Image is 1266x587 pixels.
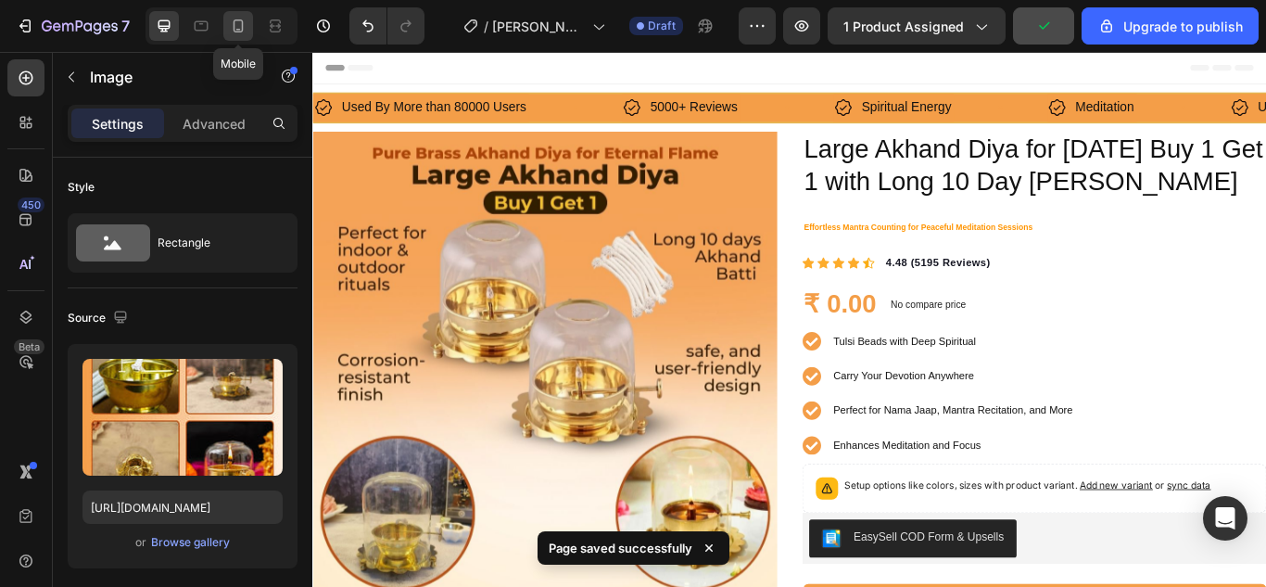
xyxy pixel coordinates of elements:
p: Page saved successfully [549,539,692,557]
strong: 4.48 (5195 Reviews) [668,239,791,253]
p: Image [90,66,247,88]
span: or [135,531,146,554]
p: Advanced [183,114,246,134]
div: Source [68,306,132,331]
span: [PERSON_NAME] [492,17,585,36]
span: Draft [648,18,676,34]
span: Enhances Meditation and Focus [607,452,779,466]
input: https://example.com/image.jpg [82,491,283,524]
p: Spiritual Energy [639,52,744,79]
span: Carry Your Devotion Anywhere [607,371,771,385]
h1: Large Akhand Diya for [DATE] Buy 1 Get 1 with Long 10 Day [PERSON_NAME] [571,93,1112,173]
span: 1 product assigned [843,17,964,36]
button: Browse gallery [150,533,231,552]
div: Style [68,179,95,196]
p: 7 [121,15,130,37]
div: Undo/Redo [349,7,424,45]
span: Add new variant [894,498,980,512]
p: 5000+ Reviews [393,52,495,79]
button: 7 [7,7,138,45]
div: Browse gallery [151,534,230,551]
p: Meditation [889,52,957,79]
button: 1 product assigned [828,7,1006,45]
button: Upgrade to publish [1082,7,1259,45]
div: 450 [18,198,44,212]
div: ₹ 0.00 [571,274,659,316]
span: / [484,17,488,36]
img: preview-image [82,359,283,476]
p: Settings [92,114,144,134]
span: sync data [996,498,1047,512]
iframe: Design area [312,52,1266,587]
p: No compare price [674,289,762,300]
strong: Effortless Mantra Counting for Peaceful Meditation Sessions [573,199,840,210]
div: EasySell COD Form & Upsells [630,556,805,576]
div: Rectangle [158,222,271,264]
span: Perfect for Nama Jaap, Mantra Recitation, and More [607,411,886,425]
p: Setup options like colors, sizes with product variant. [620,496,1047,515]
div: Open Intercom Messenger [1203,496,1247,541]
div: Upgrade to publish [1097,17,1243,36]
span: or [980,498,1047,512]
div: Beta [14,339,44,354]
span: Tulsi Beads with Deep Spiritual [607,330,773,344]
